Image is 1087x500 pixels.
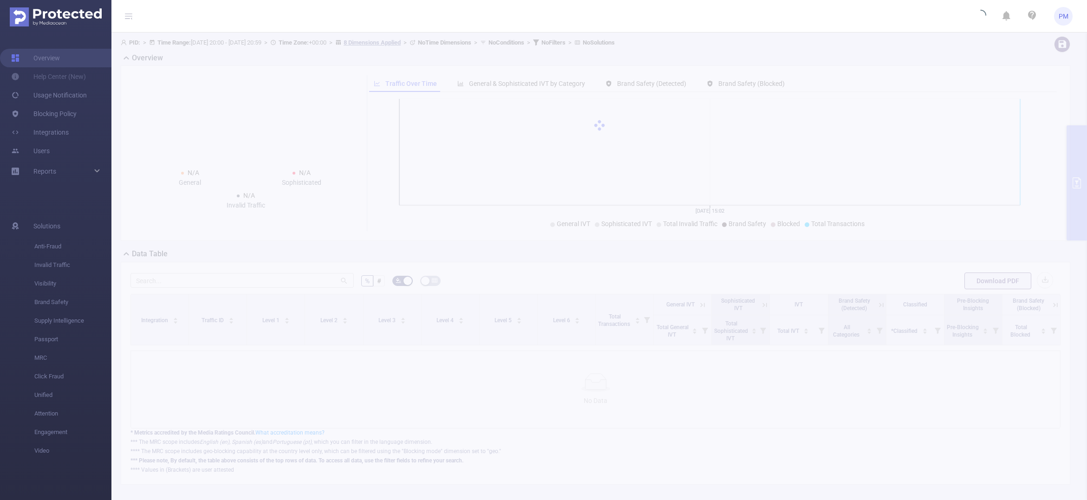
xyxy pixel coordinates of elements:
[11,104,77,123] a: Blocking Policy
[34,256,111,274] span: Invalid Traffic
[33,168,56,175] span: Reports
[34,404,111,423] span: Attention
[975,10,986,23] i: icon: loading
[11,142,50,160] a: Users
[34,312,111,330] span: Supply Intelligence
[34,386,111,404] span: Unified
[10,7,102,26] img: Protected Media
[11,49,60,67] a: Overview
[11,123,69,142] a: Integrations
[34,349,111,367] span: MRC
[34,423,111,442] span: Engagement
[34,274,111,293] span: Visibility
[34,293,111,312] span: Brand Safety
[34,237,111,256] span: Anti-Fraud
[34,367,111,386] span: Click Fraud
[34,330,111,349] span: Passport
[34,442,111,460] span: Video
[1059,7,1068,26] span: PM
[33,162,56,181] a: Reports
[11,86,87,104] a: Usage Notification
[33,217,60,235] span: Solutions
